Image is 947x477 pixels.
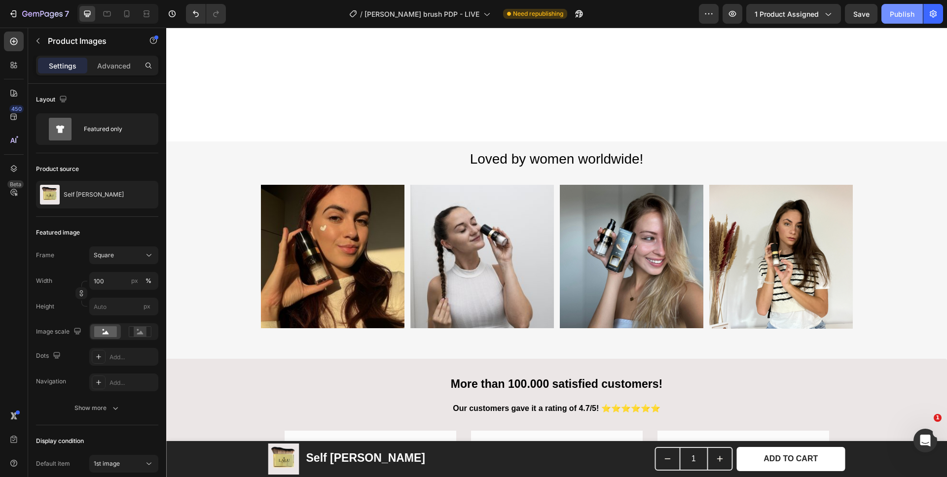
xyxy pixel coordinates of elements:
span: 1st image [94,460,120,467]
label: Height [36,302,54,311]
div: Display condition [36,437,84,445]
button: px [143,275,154,287]
span: 1 product assigned [755,9,819,19]
div: Image scale [36,325,83,339]
span: Need republishing [513,9,563,18]
input: px% [89,272,158,290]
h2: Loved by women worldwide! [95,122,687,141]
div: Layout [36,93,69,106]
span: Save [853,10,870,18]
button: Square [89,246,158,264]
button: 7 [4,4,73,24]
div: Default item [36,459,70,468]
button: 1 product assigned [746,4,841,24]
div: Add... [109,353,156,362]
input: quantity [513,420,542,442]
label: Width [36,276,52,285]
img: product feature img [40,185,60,204]
div: 450 [9,105,24,113]
p: Product Images [48,35,132,47]
button: 1st image [89,455,158,473]
iframe: Design area [166,28,947,477]
iframe: Intercom live chat [913,429,937,452]
span: [PERSON_NAME] brush PDP - LIVE [364,9,479,19]
img: gempages_570467957239513984-43e01968-4228-4a88-aba0-3c9339050dec.jpg [394,157,537,301]
img: LALU_Nina_4-300x300.jpg [95,157,238,301]
span: 1 [934,414,942,422]
p: Settings [49,61,76,71]
div: Beta [7,180,24,188]
div: Dots [36,349,63,363]
span: / [360,9,363,19]
span: Square [94,251,114,260]
div: Featured image [36,228,80,237]
p: Advanced [97,61,131,71]
button: decrement [490,420,513,442]
div: Add... [109,378,156,387]
div: Featured only [84,118,144,140]
div: ADD TO CART [597,426,652,437]
p: 7 [65,8,69,20]
input: px [89,298,158,315]
div: px [131,276,138,285]
div: Publish [890,9,914,19]
img: LALU_Manca_4-300x300.jpg [244,157,388,301]
div: % [146,276,151,285]
p: Self [PERSON_NAME] [64,191,124,198]
button: Publish [881,4,923,24]
button: Save [845,4,877,24]
button: Show more [36,399,158,417]
strong: More than 100.000 satisfied customers! [285,350,497,363]
div: Navigation [36,377,66,386]
label: Frame [36,251,54,260]
div: Undo/Redo [186,4,226,24]
p: Our customers gave it a rating of 4.7/5! ⭐⭐⭐⭐⭐⭐ [96,374,686,388]
img: gempages_570467957239513984-76329fcf-f4aa-4513-b6fe-4ae6c953ba75.jpg [543,157,687,301]
button: increment [542,420,565,442]
div: Product source [36,165,79,173]
button: ADD TO CART [570,419,679,443]
span: px [144,303,150,310]
button: % [129,275,141,287]
div: Show more [74,403,120,413]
